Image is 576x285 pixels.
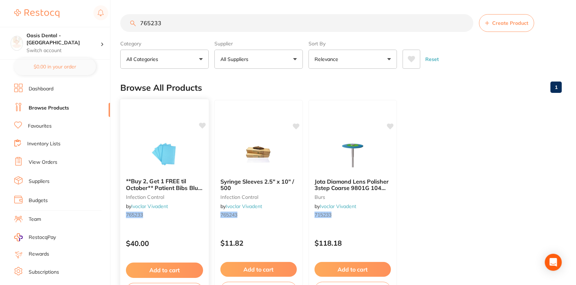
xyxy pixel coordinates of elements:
[320,203,356,209] a: Ivoclar Vivadent
[29,85,53,93] a: Dashboard
[131,203,168,209] a: Ivoclar Vivadent
[551,80,562,94] a: 1
[220,178,294,191] span: Syringe Sleeves 2.5" x 10" / 500
[29,269,59,276] a: Subscriptions
[315,178,388,198] span: Jota Diamond Lens Polisher 3step Coarse 9801G 104 260
[479,14,534,32] button: Create Product
[220,56,251,63] p: All Suppliers
[315,203,356,209] span: by
[27,140,61,147] a: Inventory Lists
[11,36,23,48] img: Oasis Dental - Brighton
[126,194,203,200] small: infection control
[29,251,49,258] a: Rewards
[492,20,528,26] span: Create Product
[330,137,376,173] img: Jota Diamond Lens Polisher 3step Coarse 9801G 104 260
[27,47,100,54] p: Switch account
[14,233,23,241] img: RestocqPay
[29,234,56,241] span: RestocqPay
[220,194,297,200] small: infection control
[120,40,209,47] label: Category
[220,203,262,209] span: by
[309,40,397,47] label: Sort By
[126,239,203,247] p: $40.00
[29,159,57,166] a: View Orders
[126,178,202,198] span: **Buy 2, Get 1 FREE til October** Patient Bibs Blue 13" x 18" / 500
[14,5,59,22] a: Restocq Logo
[315,262,391,277] button: Add to cart
[226,203,262,209] a: Ivoclar Vivadent
[220,239,297,247] p: $11.82
[220,212,237,218] em: 765243
[126,56,161,63] p: All Categories
[309,50,397,69] button: Relevance
[315,212,332,218] em: 715233
[29,178,50,185] a: Suppliers
[14,233,56,241] a: RestocqPay
[126,263,203,278] button: Add to cart
[29,216,41,223] a: Team
[315,178,391,191] b: Jota Diamond Lens Polisher 3step Coarse 9801G 104 260
[315,194,391,200] small: burs
[126,203,168,209] span: by
[545,254,562,271] div: Open Intercom Messenger
[236,137,282,173] img: Syringe Sleeves 2.5" x 10" / 500
[126,212,143,218] em: 765233
[29,105,69,112] a: Browse Products
[28,123,52,130] a: Favourites
[141,136,188,172] img: **Buy 2, Get 1 FREE til October** Patient Bibs Blue 13" x 18" / 500
[120,14,473,32] input: Search Products
[315,239,391,247] p: $118.18
[29,197,48,204] a: Budgets
[14,9,59,18] img: Restocq Logo
[120,83,202,93] h2: Browse All Products
[126,178,203,191] b: **Buy 2, Get 1 FREE til October** Patient Bibs Blue 13" x 18" / 500
[423,50,441,69] button: Reset
[27,32,100,46] h4: Oasis Dental - Brighton
[220,178,297,191] b: Syringe Sleeves 2.5" x 10" / 500
[315,56,341,63] p: Relevance
[214,40,303,47] label: Supplier
[120,50,209,69] button: All Categories
[220,262,297,277] button: Add to cart
[214,50,303,69] button: All Suppliers
[14,58,96,75] button: $0.00 in your order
